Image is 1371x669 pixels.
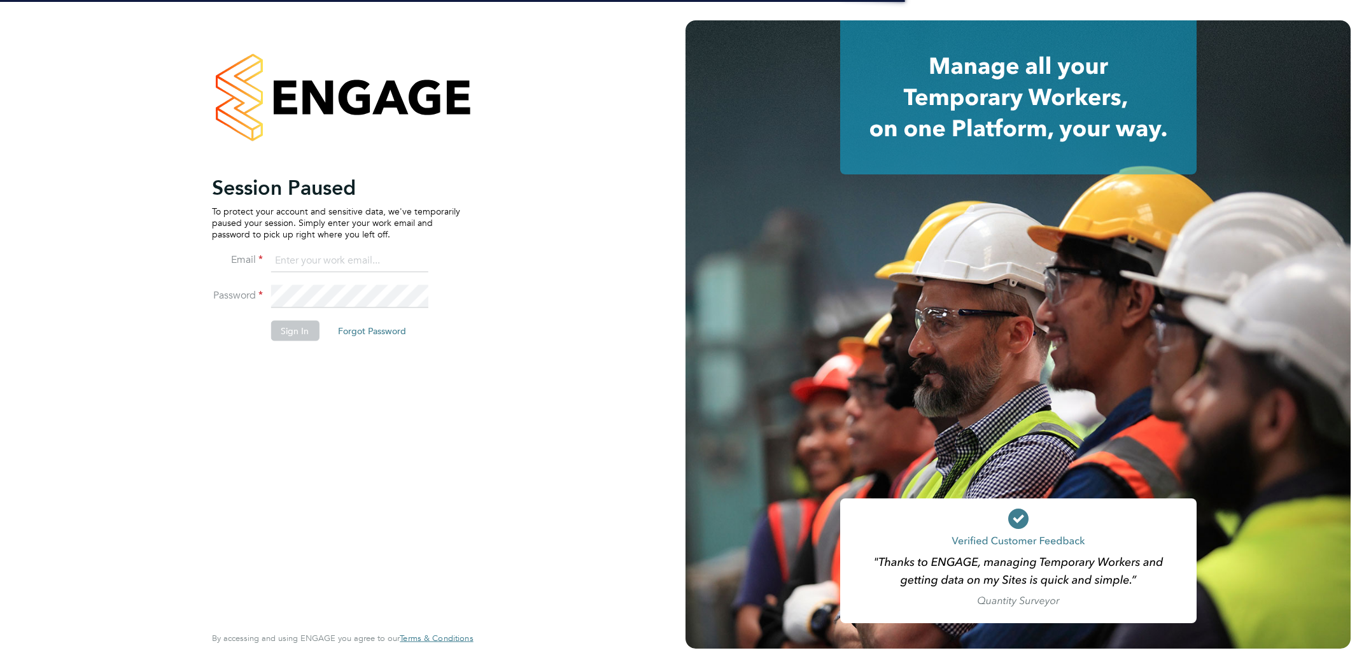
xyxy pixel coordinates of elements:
[271,320,319,341] button: Sign In
[328,320,416,341] button: Forgot Password
[212,253,263,266] label: Email
[271,250,428,272] input: Enter your work email...
[212,205,460,240] p: To protect your account and sensitive data, we've temporarily paused your session. Simply enter y...
[400,633,473,644] a: Terms & Conditions
[212,174,460,200] h2: Session Paused
[212,633,473,644] span: By accessing and using ENGAGE you agree to our
[212,288,263,302] label: Password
